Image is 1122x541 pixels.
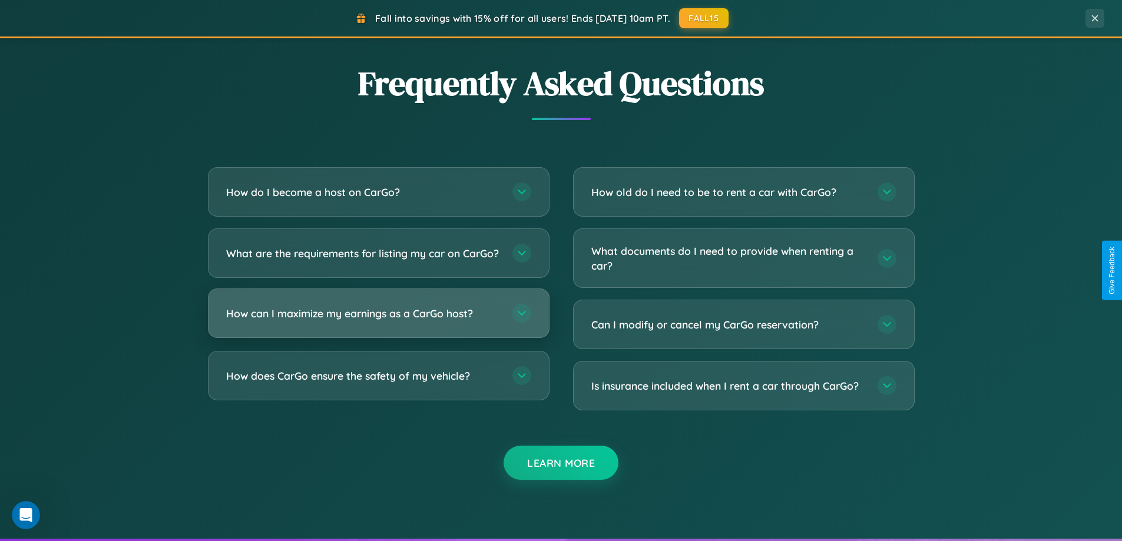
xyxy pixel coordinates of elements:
[591,185,866,200] h3: How old do I need to be to rent a car with CarGo?
[12,501,40,529] iframe: Intercom live chat
[208,61,915,106] h2: Frequently Asked Questions
[226,306,501,321] h3: How can I maximize my earnings as a CarGo host?
[591,317,866,332] h3: Can I modify or cancel my CarGo reservation?
[226,185,501,200] h3: How do I become a host on CarGo?
[1108,247,1116,294] div: Give Feedback
[375,12,670,24] span: Fall into savings with 15% off for all users! Ends [DATE] 10am PT.
[504,446,618,480] button: Learn More
[591,379,866,393] h3: Is insurance included when I rent a car through CarGo?
[226,246,501,261] h3: What are the requirements for listing my car on CarGo?
[679,8,729,28] button: FALL15
[226,369,501,383] h3: How does CarGo ensure the safety of my vehicle?
[591,244,866,273] h3: What documents do I need to provide when renting a car?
